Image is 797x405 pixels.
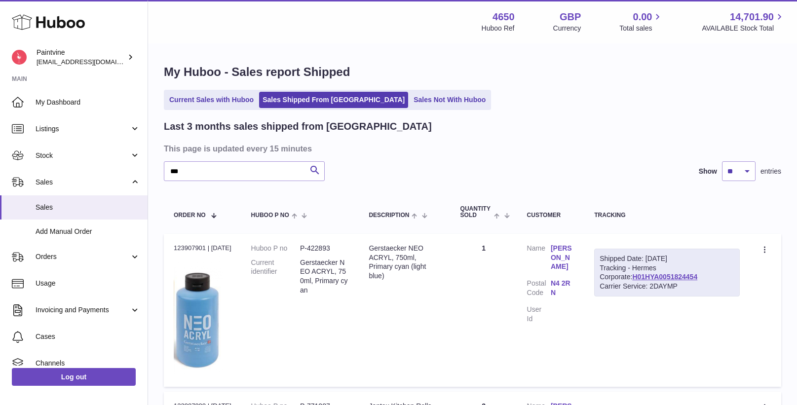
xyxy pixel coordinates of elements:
[36,98,140,107] span: My Dashboard
[36,332,140,341] span: Cases
[259,92,408,108] a: Sales Shipped From [GEOGRAPHIC_DATA]
[551,279,574,297] a: N4 2RN
[702,10,785,33] a: 14,701.90 AVAILABLE Stock Total
[36,359,140,368] span: Channels
[410,92,489,108] a: Sales Not With Huboo
[36,124,130,134] span: Listings
[164,120,432,133] h2: Last 3 months sales shipped from [GEOGRAPHIC_DATA]
[600,254,734,263] div: Shipped Date: [DATE]
[553,24,581,33] div: Currency
[702,24,785,33] span: AVAILABLE Stock Total
[37,48,125,67] div: Paintvine
[174,244,231,253] div: 123907901 | [DATE]
[36,203,140,212] span: Sales
[300,244,349,253] dd: P-422893
[174,256,223,374] img: 1648550398.png
[594,212,740,219] div: Tracking
[251,212,289,219] span: Huboo P no
[482,24,515,33] div: Huboo Ref
[619,24,663,33] span: Total sales
[36,227,140,236] span: Add Manual Order
[12,50,27,65] img: euan@paintvine.co.uk
[251,258,300,295] dt: Current identifier
[174,212,206,219] span: Order No
[730,10,774,24] span: 14,701.90
[36,305,130,315] span: Invoicing and Payments
[251,244,300,253] dt: Huboo P no
[760,167,781,176] span: entries
[369,244,440,281] div: Gerstaecker NEO ACRYL, 750ml, Primary cyan (light blue)
[36,279,140,288] span: Usage
[12,368,136,386] a: Log out
[493,10,515,24] strong: 4650
[699,167,717,176] label: Show
[164,143,779,154] h3: This page is updated every 15 minutes
[37,58,145,66] span: [EMAIL_ADDRESS][DOMAIN_NAME]
[166,92,257,108] a: Current Sales with Huboo
[36,252,130,261] span: Orders
[632,273,697,281] a: H01HYA0051824454
[451,234,517,387] td: 1
[594,249,740,297] div: Tracking - Hermes Corporate:
[164,64,781,80] h1: My Huboo - Sales report Shipped
[527,279,551,300] dt: Postal Code
[600,282,734,291] div: Carrier Service: 2DAYMP
[36,151,130,160] span: Stock
[551,244,574,272] a: [PERSON_NAME]
[460,206,492,219] span: Quantity Sold
[633,10,652,24] span: 0.00
[560,10,581,24] strong: GBP
[369,212,409,219] span: Description
[300,258,349,295] dd: Gerstaecker NEO ACRYL, 750ml, Primary cyan
[527,212,575,219] div: Customer
[527,305,551,324] dt: User Id
[36,178,130,187] span: Sales
[527,244,551,274] dt: Name
[619,10,663,33] a: 0.00 Total sales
